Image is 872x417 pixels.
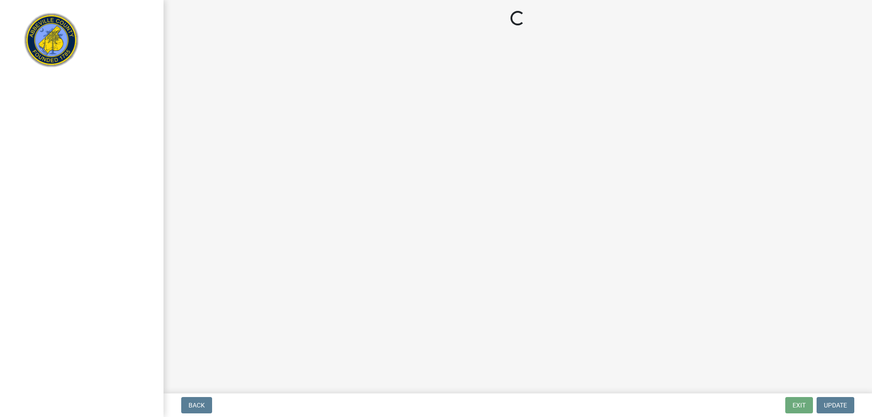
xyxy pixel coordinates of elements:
[785,397,813,413] button: Exit
[188,402,205,409] span: Back
[817,397,854,413] button: Update
[824,402,847,409] span: Update
[181,397,212,413] button: Back
[18,10,85,76] img: Abbeville County, South Carolina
